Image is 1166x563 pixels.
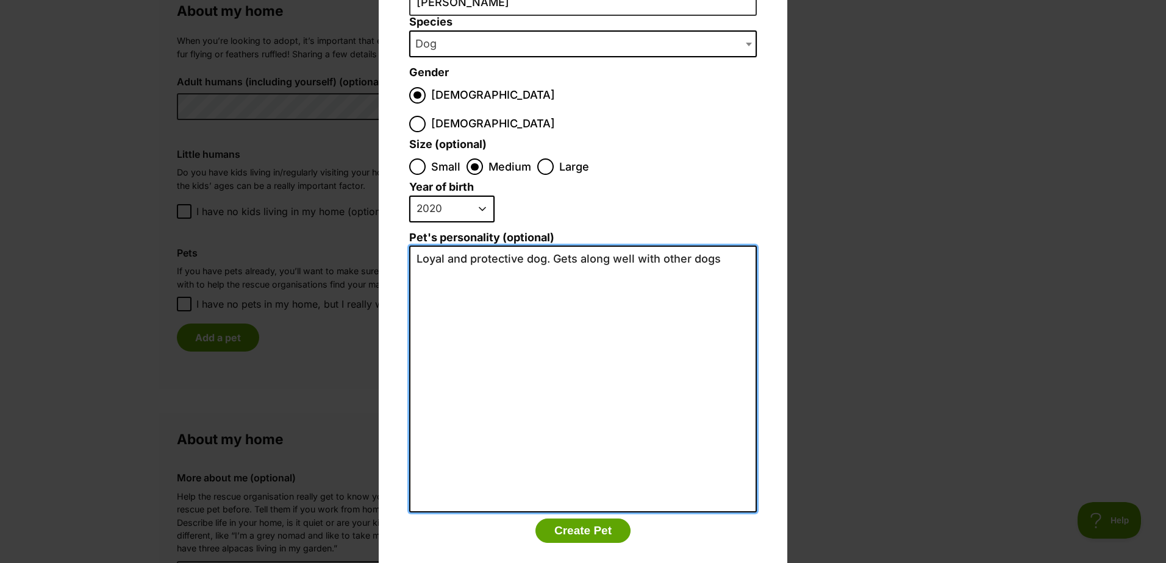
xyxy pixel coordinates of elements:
[409,66,449,79] label: Gender
[409,30,757,57] span: Dog
[409,138,487,151] label: Size (optional)
[431,116,555,132] span: [DEMOGRAPHIC_DATA]
[431,87,555,104] span: [DEMOGRAPHIC_DATA]
[410,35,449,52] span: Dog
[431,158,460,175] span: Small
[409,16,757,29] label: Species
[409,232,757,244] label: Pet's personality (optional)
[488,158,531,175] span: Medium
[535,519,631,543] button: Create Pet
[409,181,474,194] label: Year of birth
[559,158,589,175] span: Large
